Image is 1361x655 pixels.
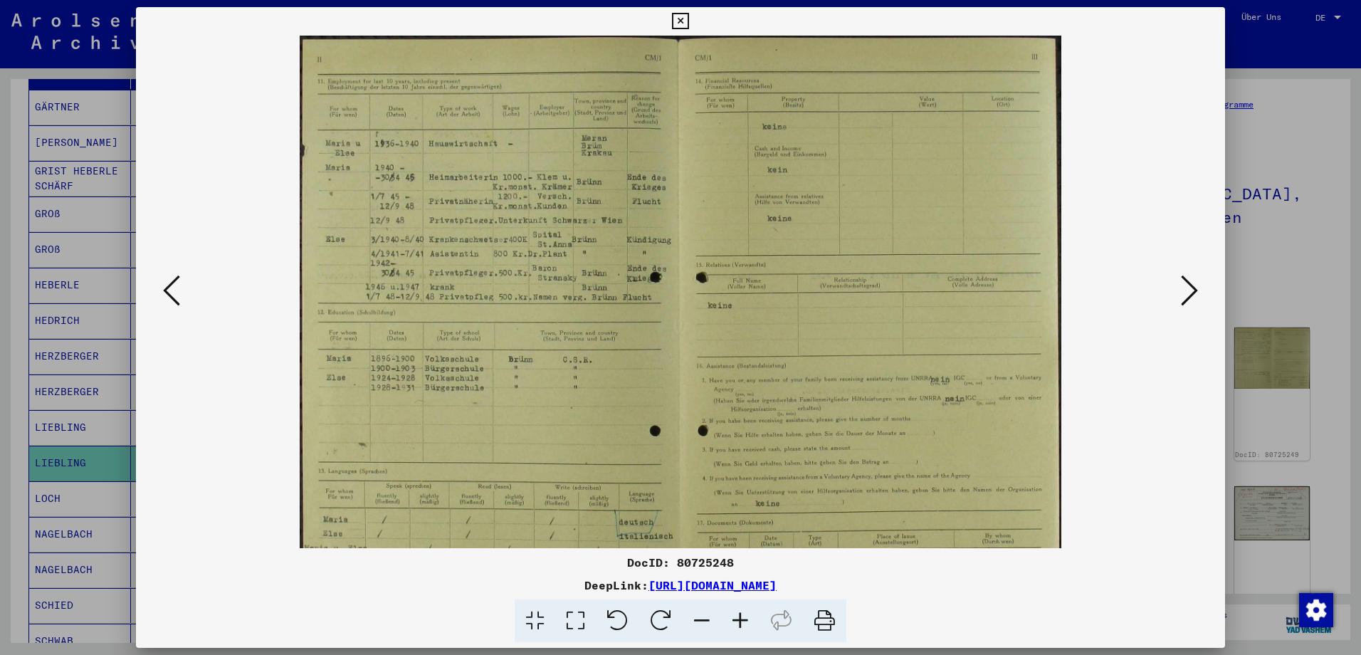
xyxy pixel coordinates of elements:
div: DocID: 80725248 [136,554,1225,571]
div: DeepLink: [136,577,1225,594]
img: Zustimmung ändern [1299,593,1333,627]
div: Zustimmung ändern [1298,592,1333,627]
img: 002.jpg [300,36,1061,655]
a: [URL][DOMAIN_NAME] [648,578,777,592]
